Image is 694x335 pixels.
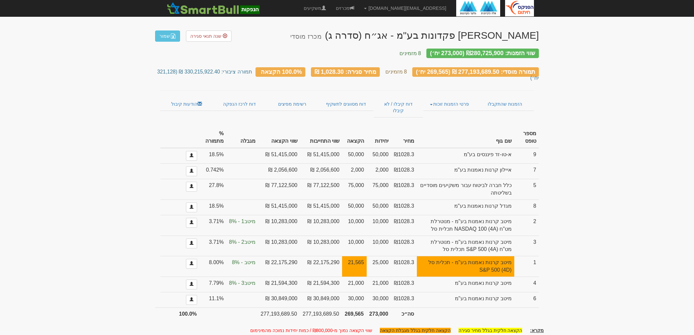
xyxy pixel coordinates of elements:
[300,127,342,148] th: שווי התחייבות
[200,148,226,164] td: 18.5%
[266,97,318,111] a: רשימת מפיצים
[391,277,417,292] td: ₪1028.3
[300,256,342,277] td: 22,175,290 ₪
[200,215,226,236] td: 3.71%
[258,179,300,200] td: 77,122,500 ₪
[417,236,514,256] td: מיטב קרנות נאמנות בע"מ - מנוטרלת מט"ח S&P 500 (4A) תכלית סל
[258,215,300,236] td: 10,283,000 ₪
[300,292,342,307] td: 30,849,000 ₪
[300,307,342,320] td: 277,193,689.50
[290,33,321,40] small: מכרז מוסדי
[367,292,391,307] td: 30,000
[342,199,367,215] td: 50,000
[200,164,226,179] td: 0.742%
[391,236,417,256] td: ₪1028.3
[229,280,255,287] span: מיטב3 - 8%
[290,30,539,41] div: גלעד פקדונות בע"מ - אג״ח (סדרה ג) - הנפקה לציבור
[342,148,367,164] td: 50,000
[391,256,417,277] td: ₪1028.3
[342,179,367,200] td: 75,000
[367,199,391,215] td: 50,000
[391,199,417,215] td: ₪1028.3
[258,236,300,256] td: 10,283,000 ₪
[514,164,539,179] td: 7
[160,97,213,111] a: הודעות קיבול
[391,179,417,200] td: ₪1028.3
[200,277,226,292] td: 7.79%
[367,215,391,236] td: 10,000
[190,33,221,39] span: שנה תנאי סגירה
[157,69,539,80] small: תמורה ציבורי: 330,215,922.40 ₪ (321,128 יח׳)
[226,277,258,292] td: הקצאה בפועל לקבוצה 'מיטב3' 7.79%
[367,236,391,256] td: 10,000
[391,127,417,148] th: מחיר
[226,236,258,256] td: הקצאה בפועל לקבוצה 'מיטב2' 3.71%
[342,236,367,256] td: 10,000
[200,127,226,148] th: % מתמורה
[258,148,300,164] td: 51,415,000 ₪
[514,148,539,164] td: 9
[417,164,514,179] td: איילון קרנות נאמנות בע"מ
[258,199,300,215] td: 51,415,000 ₪
[300,236,342,256] td: 10,283,000 ₪
[226,215,258,236] td: הקצאה בפועל לקבוצה 'מיטב1' 3.71%
[229,259,255,266] span: מיטב - 8%
[514,236,539,256] td: 3
[342,215,367,236] td: 10,000
[514,199,539,215] td: 8
[258,127,300,148] th: שווי הקצאה
[311,67,380,77] div: מחיר סגירה: 1,028.30 ₪
[514,215,539,236] td: 2
[318,97,373,111] a: דוח מסווגים לתשקיף
[155,31,180,42] a: שמור
[514,277,539,292] td: 4
[412,67,539,77] div: תמורה מוסדי: 277,193,689.50 ₪ (269,565 יח׳)
[417,148,514,164] td: א-טו-זד פיננסים בע"מ
[380,328,451,333] span: הקצאה חלקית בגלל מגבלת הקצאה
[391,215,417,236] td: ₪1028.3
[391,292,417,307] td: ₪1028.3
[200,199,226,215] td: 18.5%
[186,31,232,42] a: שנה תנאי סגירה
[417,179,514,200] td: כלל חברה לביטוח עבור משקיעים מוסדיים בשליטתה
[171,33,176,39] img: excel-file-white.png
[417,256,514,277] td: מיטב קרנות נאמנות בע"מ - תכלית סל (4D) ‏‏S&P 500
[423,97,476,111] a: פרטי הזמנות זוכות
[514,127,539,148] th: מספר טופס
[300,164,342,179] td: 2,056,600 ₪
[300,199,342,215] td: 51,415,000 ₪
[258,277,300,292] td: 21,594,300 ₪
[342,164,367,179] td: 2,000
[300,215,342,236] td: 10,283,000 ₪
[300,277,342,292] td: 21,594,300 ₪
[342,256,367,277] td: אחוז הקצאה להצעה זו 86.3%
[369,311,388,317] strong: 273,000
[514,292,539,307] td: 6
[367,148,391,164] td: 50,000
[261,68,302,75] span: 98.74% הקצאה כולל מגבלות
[300,148,342,164] td: 51,415,000 ₪
[342,292,367,307] td: סה״כ 51000 יחידות עבור מיטב קרנות נאמנות בע"מ 1028.3 ₪
[250,328,372,333] span: שווי הקצאה נמוך מ-₪800,000 / כמות יחידות נמוכה מהמינימום
[385,69,407,74] small: 8 מזמינים
[417,277,514,292] td: מיטב קרנות נאמנות בע"מ
[417,215,514,236] td: מיטב קרנות נאמנות בע"מ - מנוטרלת מט"ח NASDAQ 100 (4A) תכלית סל
[200,236,226,256] td: 3.71%
[200,292,226,307] td: 11.1%
[229,218,255,225] span: מיטב1 - 8%
[367,256,391,277] td: 25,000
[417,127,514,148] th: שם גוף
[258,307,300,320] td: 277,193,689.50
[345,311,364,317] strong: 269,565
[179,311,197,317] strong: 100.0%
[229,239,255,246] span: מיטב2 - 8%
[367,164,391,179] td: 2,000
[401,311,414,317] strong: סה״כ
[367,277,391,292] td: 21,000
[300,179,342,200] td: 77,122,500 ₪
[200,256,226,277] td: 8.00%
[258,164,300,179] td: 2,056,600 ₪
[399,51,421,56] small: 8 מזמינים
[258,292,300,307] td: 30,849,000 ₪
[514,179,539,200] td: 5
